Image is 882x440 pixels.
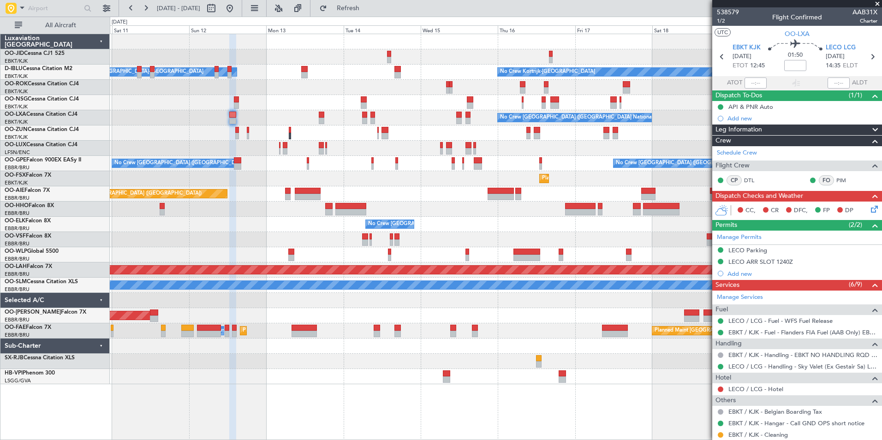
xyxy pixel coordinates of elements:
[5,58,28,65] a: EBKT/KJK
[771,206,779,215] span: CR
[728,385,783,393] a: LECO / LCG - Hotel
[744,176,765,184] a: DTL
[794,206,808,215] span: DFC,
[715,395,736,406] span: Others
[344,25,421,34] div: Tue 14
[5,355,75,361] a: SX-RJBCessna Citation XLS
[5,225,30,232] a: EBBR/BRU
[266,25,343,34] div: Mon 13
[852,17,877,25] span: Charter
[5,203,29,208] span: OO-HHO
[728,363,877,370] a: LECO / LCG - Handling - Sky Valet (Ex Gestair Sa) LECO / LCG
[849,220,862,230] span: (2/2)
[5,210,30,217] a: EBBR/BRU
[5,233,51,239] a: OO-VSFFalcon 8X
[112,18,127,26] div: [DATE]
[157,4,200,12] span: [DATE] - [DATE]
[28,1,81,15] input: Airport
[715,373,731,383] span: Hotel
[849,90,862,100] span: (1/1)
[5,164,30,171] a: EBBR/BRU
[852,7,877,17] span: AAB31X
[5,264,27,269] span: OO-LAH
[189,25,266,34] div: Sun 12
[715,280,739,291] span: Services
[5,96,79,102] a: OO-NSGCessna Citation CJ4
[852,78,867,88] span: ALDT
[5,127,28,132] span: OO-ZUN
[652,25,729,34] div: Sat 18
[5,218,25,224] span: OO-ELK
[715,191,803,202] span: Dispatch Checks and Weather
[727,270,877,278] div: Add new
[849,279,862,289] span: (6/9)
[745,77,767,89] input: --:--
[5,96,28,102] span: OO-NSG
[5,127,79,132] a: OO-ZUNCessna Citation CJ4
[5,119,28,125] a: EBKT/KJK
[5,332,30,339] a: EBBR/BRU
[498,25,575,34] div: Thu 16
[5,142,77,148] a: OO-LUXCessna Citation CJ4
[823,206,830,215] span: FP
[785,29,810,39] span: OO-LXA
[728,103,773,111] div: API & PNR Auto
[500,65,595,79] div: No Crew Kortrijk-[GEOGRAPHIC_DATA]
[5,370,55,376] a: HB-VPIPhenom 300
[575,25,652,34] div: Fri 17
[5,66,23,71] span: D-IBLU
[5,355,24,361] span: SX-RJB
[114,156,269,170] div: No Crew [GEOGRAPHIC_DATA] ([GEOGRAPHIC_DATA] National)
[845,206,853,215] span: DP
[5,203,54,208] a: OO-HHOFalcon 8X
[5,157,26,163] span: OO-GPE
[5,112,26,117] span: OO-LXA
[5,157,81,163] a: OO-GPEFalcon 900EX EASy II
[5,249,59,254] a: OO-WLPGlobal 5500
[836,176,857,184] a: PIM
[727,114,877,122] div: Add new
[715,28,731,36] button: UTC
[243,324,323,338] div: Planned Maint Melsbroek Air Base
[843,61,858,71] span: ELDT
[717,293,763,302] a: Manage Services
[717,17,739,25] span: 1/2
[715,339,742,349] span: Handling
[728,246,767,254] div: LECO Parking
[826,43,856,53] span: LECO LCG
[5,81,28,87] span: OO-ROK
[5,233,26,239] span: OO-VSF
[715,220,737,231] span: Permits
[5,73,28,80] a: EBKT/KJK
[715,161,750,171] span: Flight Crew
[715,90,762,101] span: Dispatch To-Dos
[5,172,51,178] a: OO-FSXFalcon 7X
[5,249,27,254] span: OO-WLP
[745,206,756,215] span: CC,
[112,25,189,34] div: Sat 11
[772,12,822,22] div: Flight Confirmed
[728,317,833,325] a: LECO / LCG - Fuel - WFS Fuel Release
[315,1,370,16] button: Refresh
[5,325,26,330] span: OO-FAE
[5,325,51,330] a: OO-FAEFalcon 7X
[56,187,202,201] div: Planned Maint [GEOGRAPHIC_DATA] ([GEOGRAPHIC_DATA])
[5,218,51,224] a: OO-ELKFalcon 8X
[5,103,28,110] a: EBKT/KJK
[5,240,30,247] a: EBBR/BRU
[5,179,28,186] a: EBKT/KJK
[5,172,26,178] span: OO-FSX
[715,304,728,315] span: Fuel
[329,5,368,12] span: Refresh
[5,286,30,293] a: EBBR/BRU
[733,52,751,61] span: [DATE]
[819,175,834,185] div: FO
[5,271,30,278] a: EBBR/BRU
[727,175,742,185] div: CP
[24,22,97,29] span: All Aircraft
[728,419,864,427] a: EBKT / KJK - Hangar - Call GND OPS short notice
[733,43,761,53] span: EBKT KJK
[5,112,77,117] a: OO-LXACessna Citation CJ4
[500,111,655,125] div: No Crew [GEOGRAPHIC_DATA] ([GEOGRAPHIC_DATA] National)
[750,61,765,71] span: 12:45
